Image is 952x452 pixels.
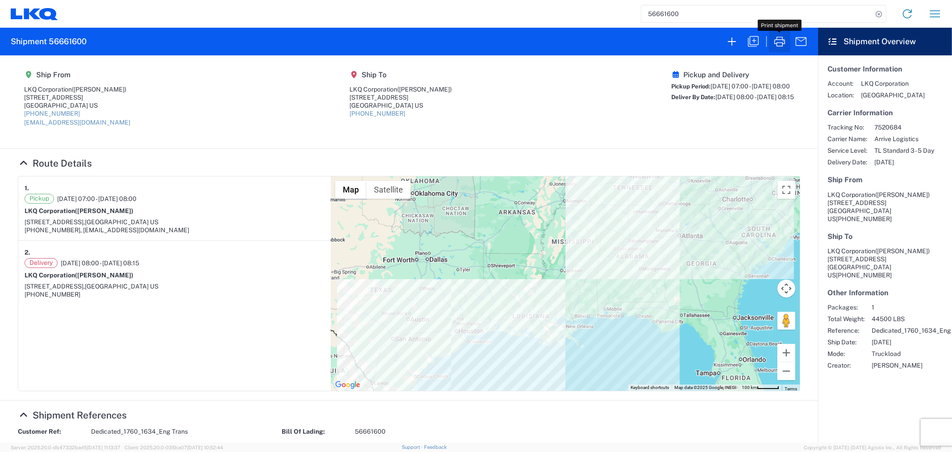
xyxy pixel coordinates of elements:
[25,283,85,290] span: [STREET_ADDRESS],
[11,445,121,450] span: Server: 2025.20.0-db47332bad5
[827,146,867,155] span: Service Level:
[350,110,406,117] a: [PHONE_NUMBER]
[61,259,139,267] span: [DATE] 08:00 - [DATE] 08:15
[827,303,865,311] span: Packages:
[18,410,127,421] a: Hide Details
[187,445,223,450] span: [DATE] 10:52:44
[827,289,943,297] h5: Other Information
[24,71,130,79] h5: Ship From
[875,247,930,255] span: ([PERSON_NAME])
[24,85,130,93] div: LKQ Corporation
[804,444,941,452] span: Copyright © [DATE]-[DATE] Agistix Inc., All Rights Reserved
[827,247,930,263] span: LKQ Corporation [STREET_ADDRESS]
[827,232,943,241] h5: Ship To
[333,379,362,391] img: Google
[777,344,795,362] button: Zoom in
[350,71,452,79] h5: Ship To
[24,119,130,126] a: [EMAIL_ADDRESS][DOMAIN_NAME]
[366,181,411,199] button: Show satellite imagery
[827,199,886,206] span: [STREET_ADDRESS]
[350,93,452,101] div: [STREET_ADDRESS]
[777,362,795,380] button: Zoom out
[85,283,158,290] span: [GEOGRAPHIC_DATA] US
[742,385,757,390] span: 100 km
[355,427,386,436] span: 56661600
[827,91,854,99] span: Location:
[24,93,130,101] div: [STREET_ADDRESS]
[335,181,366,199] button: Show street map
[24,110,80,117] a: [PHONE_NUMBER]
[125,445,223,450] span: Client: 2025.20.0-035ba07
[350,101,452,109] div: [GEOGRAPHIC_DATA] US
[874,158,934,166] span: [DATE]
[333,379,362,391] a: Open this area in Google Maps (opens a new window)
[11,36,87,47] h2: Shipment 56661600
[85,218,158,226] span: [GEOGRAPHIC_DATA] US
[818,28,952,55] header: Shipment Overview
[631,385,669,391] button: Keyboard shortcuts
[827,109,943,117] h5: Carrier Information
[72,86,126,93] span: ([PERSON_NAME])
[671,94,715,100] span: Deliver By Date:
[875,191,930,198] span: ([PERSON_NAME])
[87,445,121,450] span: [DATE] 11:13:37
[25,194,54,204] span: Pickup
[874,123,934,131] span: 7520684
[671,83,711,90] span: Pickup Period:
[671,71,794,79] h5: Pickup and Delivery
[777,312,795,330] button: Drag Pegman onto the map to open Street View
[18,427,85,436] strong: Customer Ref:
[25,226,324,234] div: [PHONE_NUMBER], [EMAIL_ADDRESS][DOMAIN_NAME]
[350,85,452,93] div: LKQ Corporation
[25,247,30,258] strong: 2.
[25,218,85,226] span: [STREET_ADDRESS],
[861,91,925,99] span: [GEOGRAPHIC_DATA]
[827,80,854,88] span: Account:
[25,290,324,298] div: [PHONE_NUMBER]
[282,427,349,436] strong: Bill Of Lading:
[75,272,133,279] span: ([PERSON_NAME])
[711,83,790,90] span: [DATE] 07:00 - [DATE] 08:00
[827,191,943,223] address: [GEOGRAPHIC_DATA] US
[861,80,925,88] span: LKQ Corporation
[25,272,133,279] strong: LKQ Corporation
[827,361,865,369] span: Creator:
[25,258,58,268] span: Delivery
[674,385,736,390] span: Map data ©2025 Google, INEGI
[827,326,865,335] span: Reference:
[57,195,137,203] span: [DATE] 07:00 - [DATE] 08:00
[827,135,867,143] span: Carrier Name:
[715,93,794,100] span: [DATE] 08:00 - [DATE] 08:15
[777,280,795,297] button: Map camera controls
[398,86,452,93] span: ([PERSON_NAME])
[91,427,188,436] span: Dedicated_1760_1634_Eng Trans
[785,386,797,391] a: Terms
[24,101,130,109] div: [GEOGRAPHIC_DATA] US
[641,5,873,22] input: Shipment, tracking or reference number
[75,207,133,214] span: ([PERSON_NAME])
[827,176,943,184] h5: Ship From
[874,146,934,155] span: TL Standard 3 - 5 Day
[827,191,875,198] span: LKQ Corporation
[25,207,133,214] strong: LKQ Corporation
[827,350,865,358] span: Mode:
[874,135,934,143] span: Arrive Logistics
[777,181,795,199] button: Toggle fullscreen view
[18,158,92,169] a: Hide Details
[739,385,782,391] button: Map Scale: 100 km per 46 pixels
[827,65,943,73] h5: Customer Information
[827,247,943,279] address: [GEOGRAPHIC_DATA] US
[827,123,867,131] span: Tracking No:
[836,272,892,279] span: [PHONE_NUMBER]
[827,315,865,323] span: Total Weight:
[402,444,424,450] a: Support
[25,183,29,194] strong: 1.
[836,215,892,222] span: [PHONE_NUMBER]
[424,444,447,450] a: Feedback
[827,338,865,346] span: Ship Date:
[827,158,867,166] span: Delivery Date:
